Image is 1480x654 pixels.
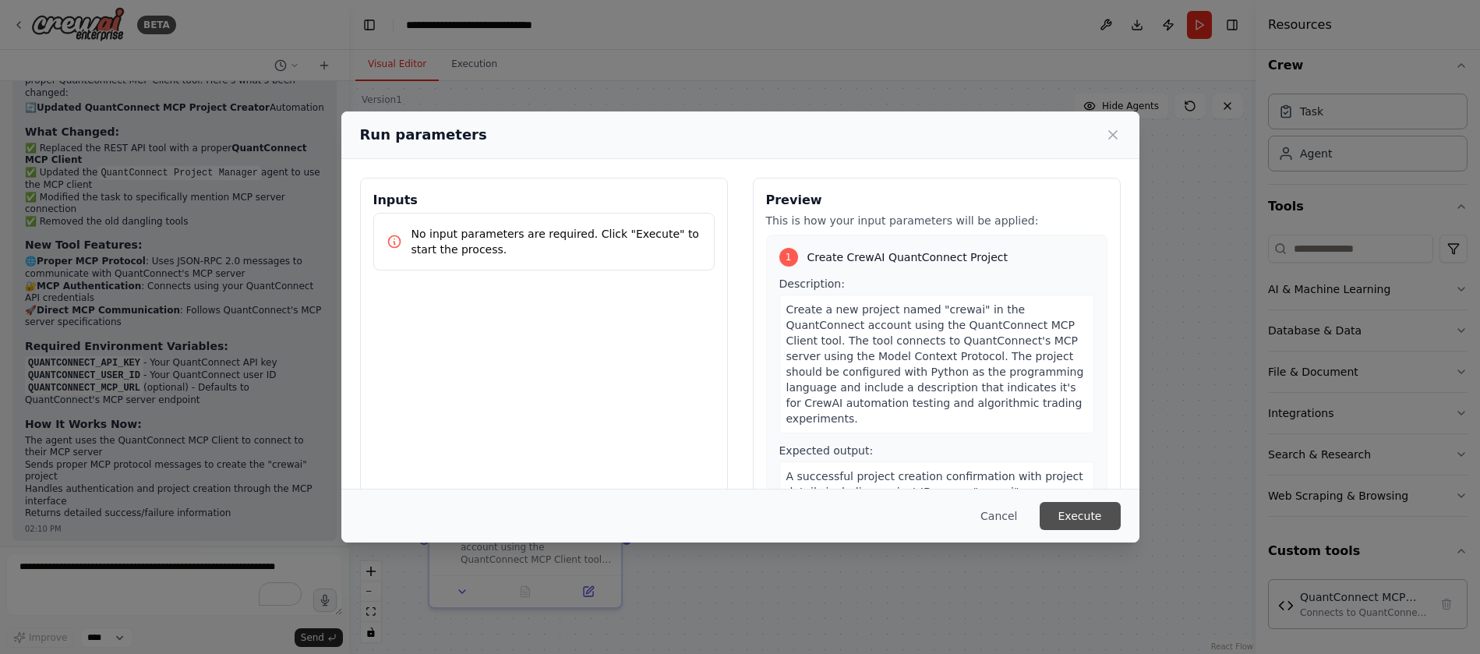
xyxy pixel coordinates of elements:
[360,124,487,146] h2: Run parameters
[766,191,1107,210] h3: Preview
[786,303,1084,425] span: Create a new project named "crewai" in the QuantConnect account using the QuantConnect MCP Client...
[968,502,1030,530] button: Cancel
[779,278,845,290] span: Description:
[766,213,1107,228] p: This is how your input parameters will be applied:
[412,226,701,257] p: No input parameters are required. Click "Execute" to start the process.
[373,191,715,210] h3: Inputs
[1040,502,1121,530] button: Execute
[779,444,874,457] span: Expected output:
[779,248,798,267] div: 1
[807,249,1008,265] span: Create CrewAI QuantConnect Project
[786,470,1083,545] span: A successful project creation confirmation with project details including project ID, name "crewa...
